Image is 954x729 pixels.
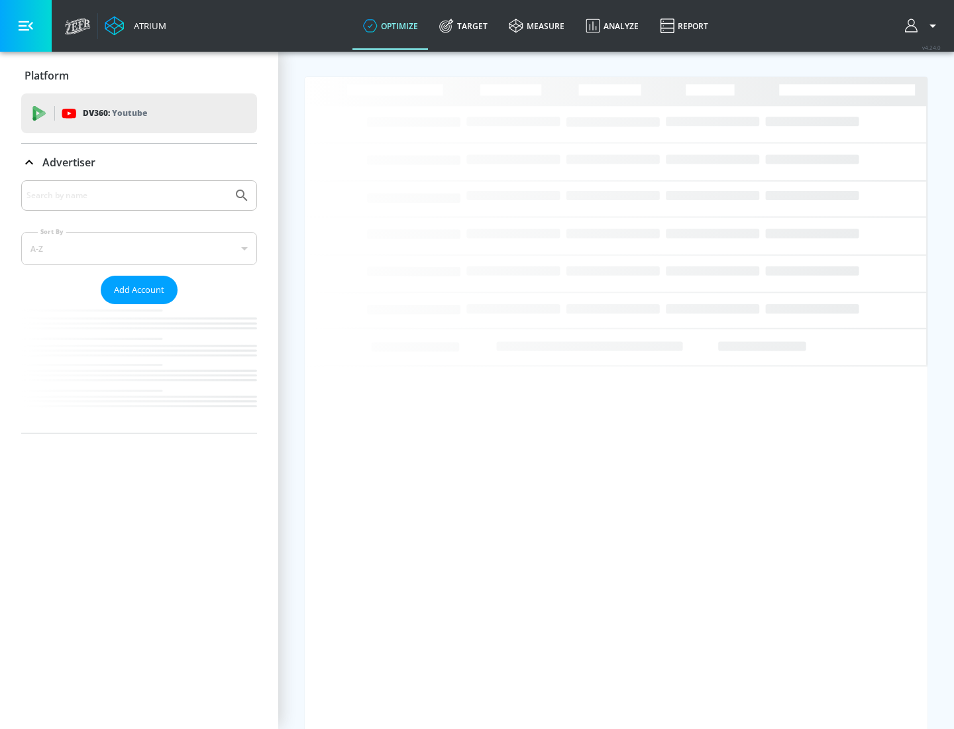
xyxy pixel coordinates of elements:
button: Add Account [101,276,178,304]
div: Platform [21,57,257,94]
a: Atrium [105,16,166,36]
nav: list of Advertiser [21,304,257,433]
div: Advertiser [21,180,257,433]
div: DV360: Youtube [21,93,257,133]
input: Search by name [26,187,227,204]
div: Advertiser [21,144,257,181]
p: Advertiser [42,155,95,170]
div: A-Z [21,232,257,265]
span: Add Account [114,282,164,298]
a: Analyze [575,2,649,50]
a: Target [429,2,498,50]
a: measure [498,2,575,50]
p: DV360: [83,106,147,121]
span: v 4.24.0 [922,44,941,51]
a: Report [649,2,719,50]
a: optimize [352,2,429,50]
label: Sort By [38,227,66,236]
p: Youtube [112,106,147,120]
p: Platform [25,68,69,83]
div: Atrium [129,20,166,32]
